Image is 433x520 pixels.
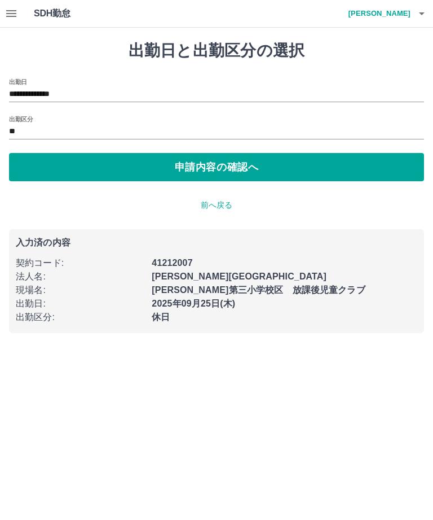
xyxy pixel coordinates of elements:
[16,297,145,311] p: 出勤日 :
[16,238,417,247] p: 入力済の内容
[152,299,235,308] b: 2025年09月25日(木)
[9,77,27,86] label: 出勤日
[152,272,326,281] b: [PERSON_NAME][GEOGRAPHIC_DATA]
[16,270,145,283] p: 法人名 :
[152,258,192,268] b: 41212007
[9,115,33,123] label: 出勤区分
[16,256,145,270] p: 契約コード :
[16,283,145,297] p: 現場名 :
[9,153,424,181] button: 申請内容の確認へ
[16,311,145,324] p: 出勤区分 :
[152,285,365,295] b: [PERSON_NAME]第三小学校区 放課後児童クラブ
[152,312,170,322] b: 休日
[9,41,424,60] h1: 出勤日と出勤区分の選択
[9,199,424,211] p: 前へ戻る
